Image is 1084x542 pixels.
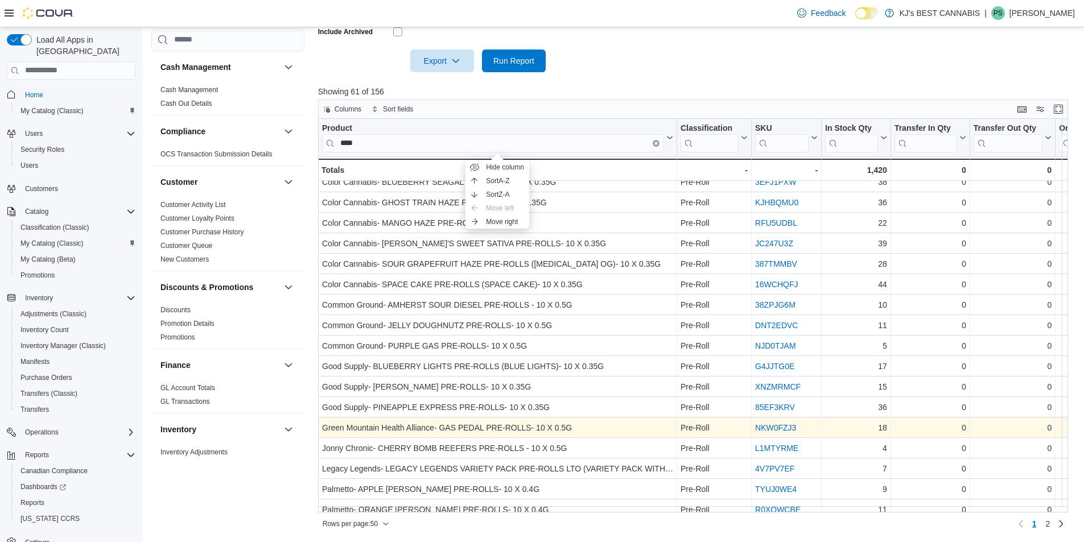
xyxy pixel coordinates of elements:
[367,102,418,116] button: Sort fields
[322,237,673,250] div: Color Cannabis- [PERSON_NAME]'S SWEET SATIVA PRE-ROLLS- 10 X 0.35G
[755,444,798,453] a: L1MTYRME
[160,359,279,371] button: Finance
[322,175,673,189] div: Color Cannabis- BLUEBERRY SEAGAL PRE-ROLLS- 10 X 0.35G
[11,142,140,158] button: Security Roles
[25,428,59,437] span: Operations
[825,400,887,414] div: 36
[900,6,980,20] p: KJ's BEST CANNABIS
[20,255,76,264] span: My Catalog (Beta)
[11,386,140,402] button: Transfers (Classic)
[681,318,748,332] div: Pre-Roll
[335,105,361,114] span: Columns
[895,380,966,394] div: 0
[20,161,38,170] span: Users
[2,447,140,463] button: Reports
[11,402,140,417] button: Transfers
[755,163,818,177] div: -
[160,61,279,73] button: Cash Management
[160,282,253,293] h3: Discounts & Promotions
[20,466,88,475] span: Canadian Compliance
[755,464,794,473] a: 4V7PV7EF
[11,495,140,511] button: Reports
[825,257,887,271] div: 28
[755,123,809,134] div: SKU
[793,2,850,24] a: Feedback
[486,190,509,199] span: Sort Z-A
[895,175,966,189] div: 0
[1015,102,1029,116] button: Keyboard shortcuts
[755,505,801,514] a: R0XQWCBE
[16,323,135,337] span: Inventory Count
[755,382,801,391] a: XNZMRMCF
[681,339,748,353] div: Pre-Roll
[2,86,140,103] button: Home
[25,450,49,460] span: Reports
[160,398,210,406] a: GL Transactions
[482,49,546,72] button: Run Report
[16,371,77,384] a: Purchase Orders
[16,268,60,282] a: Promotions
[16,143,69,156] a: Security Roles
[755,123,818,152] button: SKU
[282,175,295,189] button: Customer
[755,218,797,227] a: RFU5UDBL
[16,253,80,266] a: My Catalog (Beta)
[322,421,673,435] div: Green Mountain Health Alliance- GAS PEDAL PRE-ROLLS- 10 X 0.5G
[895,318,966,332] div: 0
[160,255,209,264] span: New Customers
[160,242,212,250] a: Customer Queue
[825,278,887,291] div: 44
[151,381,304,413] div: Finance
[322,123,664,134] div: Product
[825,196,887,209] div: 36
[825,216,887,230] div: 22
[322,278,673,291] div: Color Cannabis- SPACE CAKE PRE-ROLLS (SPACE CAKE)- 10 X 0.35G
[825,298,887,312] div: 10
[755,177,796,187] a: 3EFJ1PXW
[16,237,135,250] span: My Catalog (Classic)
[681,216,748,230] div: Pre-Roll
[160,384,215,392] a: GL Account Totals
[11,463,140,479] button: Canadian Compliance
[2,424,140,440] button: Operations
[681,421,748,435] div: Pre-Roll
[825,123,878,134] div: In Stock Qty
[974,359,1052,373] div: 0
[486,204,514,213] span: Move left
[20,325,69,334] span: Inventory Count
[465,215,529,229] button: Move right
[160,282,279,293] button: Discounts & Promotions
[974,196,1052,209] div: 0
[974,318,1052,332] div: 0
[20,223,89,232] span: Classification (Classic)
[282,423,295,436] button: Inventory
[681,175,748,189] div: Pre-Roll
[974,257,1052,271] div: 0
[322,123,664,152] div: Product
[825,339,887,353] div: 5
[895,123,957,134] div: Transfer In Qty
[318,86,1076,97] p: Showing 61 of 156
[20,205,135,218] span: Catalog
[825,380,887,394] div: 15
[160,333,195,341] a: Promotions
[20,448,53,462] button: Reports
[755,123,809,152] div: SKU URL
[653,139,660,146] button: Clear input
[465,188,529,201] button: SortZ-A
[755,280,798,289] a: 16WCHQFJ
[25,293,53,303] span: Inventory
[465,201,529,215] button: Move left
[160,228,244,236] a: Customer Purchase History
[151,147,304,166] div: Compliance
[973,163,1051,177] div: 0
[681,123,748,152] button: Classification
[160,150,273,158] a: OCS Transaction Submission Details
[825,359,887,373] div: 17
[1045,518,1050,529] span: 2
[160,176,197,188] h3: Customer
[20,88,135,102] span: Home
[994,6,1003,20] span: PS
[20,357,50,366] span: Manifests
[160,397,210,406] span: GL Transactions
